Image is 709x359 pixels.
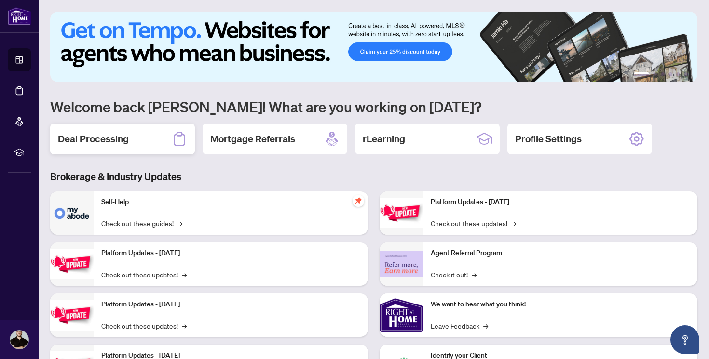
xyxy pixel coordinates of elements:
h2: Deal Processing [58,132,129,146]
img: Platform Updates - June 23, 2025 [380,198,423,228]
a: Check out these updates!→ [101,269,187,280]
a: Check out these guides!→ [101,218,182,229]
button: 3 [661,72,665,76]
p: Self-Help [101,197,360,207]
span: → [177,218,182,229]
button: Open asap [670,325,699,354]
img: We want to hear what you think! [380,293,423,337]
a: Check out these updates!→ [101,320,187,331]
img: Profile Icon [10,331,28,349]
button: 5 [676,72,680,76]
p: We want to hear what you think! [431,299,690,310]
img: logo [8,7,31,25]
a: Leave Feedback→ [431,320,488,331]
img: Self-Help [50,191,94,235]
a: Check out these updates!→ [431,218,516,229]
img: Platform Updates - July 21, 2025 [50,300,94,331]
img: Slide 0 [50,12,697,82]
h1: Welcome back [PERSON_NAME]! What are you working on [DATE]? [50,97,697,116]
h2: rLearning [363,132,405,146]
h2: Mortgage Referrals [210,132,295,146]
h2: Profile Settings [515,132,582,146]
a: Check it out!→ [431,269,477,280]
img: Platform Updates - September 16, 2025 [50,249,94,279]
span: → [472,269,477,280]
img: Agent Referral Program [380,251,423,277]
p: Platform Updates - [DATE] [101,299,360,310]
p: Platform Updates - [DATE] [101,248,360,259]
h3: Brokerage & Industry Updates [50,170,697,183]
button: 6 [684,72,688,76]
button: 2 [653,72,657,76]
p: Agent Referral Program [431,248,690,259]
p: Platform Updates - [DATE] [431,197,690,207]
button: 1 [634,72,649,76]
button: 4 [668,72,672,76]
span: → [483,320,488,331]
span: → [182,320,187,331]
span: → [182,269,187,280]
span: pushpin [353,195,364,207]
span: → [511,218,516,229]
